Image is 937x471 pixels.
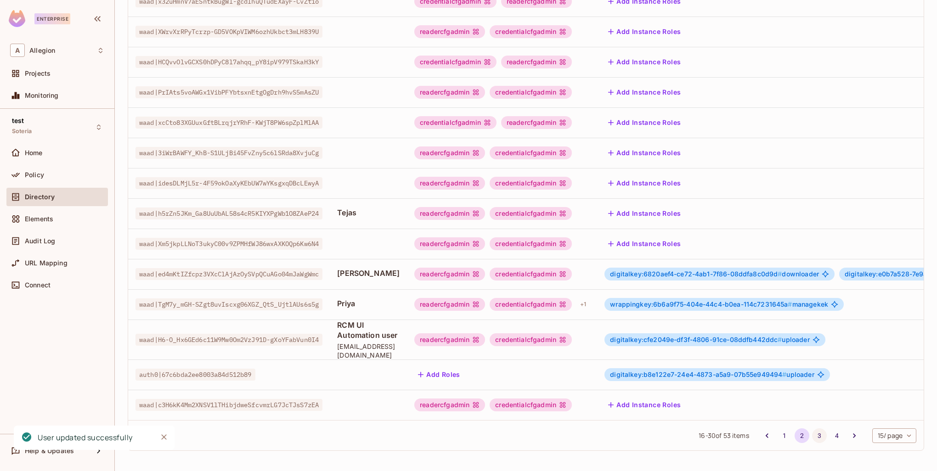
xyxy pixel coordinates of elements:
[782,370,786,378] span: #
[414,86,485,99] div: readercfgadmin
[135,56,322,68] span: waad|HCQvvOlvGCXS0hDPyC8l7ahqq_pY8ipV979TSkaH3kY
[337,342,400,359] span: [EMAIL_ADDRESS][DOMAIN_NAME]
[610,301,828,308] span: managekek
[414,333,485,346] div: readercfgadmin
[135,117,322,129] span: waad|xcCto83XGUuxGftBLrqjrYRhF-KWjT8PW6spZplMlAA
[25,237,55,245] span: Audit Log
[490,86,572,99] div: credentialcfgadmin
[778,336,782,343] span: #
[414,177,485,190] div: readercfgadmin
[135,147,322,159] span: waad|3iWrBAWFY_KhB-S1ULjBi45FvZny5c6lSRda8XvjuCg
[414,268,485,280] div: readercfgadmin
[812,428,827,443] button: Go to page 3
[576,297,590,312] div: + 1
[604,24,684,39] button: Add Instance Roles
[414,298,485,311] div: readercfgadmin
[490,25,572,38] div: credentialcfgadmin
[610,336,782,343] span: digitalkey:cfe2049e-df3f-4806-91ce-08ddfb442ddc
[157,430,171,444] button: Close
[604,146,684,160] button: Add Instance Roles
[610,336,809,343] span: uploader
[501,116,572,129] div: readercfgadmin
[135,86,322,98] span: waad|PrIAts5voAWGx1VibPFYbtsxnEtgOgDrh9hvS5mAsZU
[25,259,68,267] span: URL Mapping
[699,431,749,441] span: 16 - 30 of 53 items
[25,92,59,99] span: Monitoring
[25,70,51,77] span: Projects
[490,237,572,250] div: credentialcfgadmin
[25,171,44,179] span: Policy
[777,428,792,443] button: Go to page 1
[604,398,684,412] button: Add Instance Roles
[872,428,916,443] div: 15 / page
[337,298,400,308] span: Priya
[760,428,774,443] button: Go to previous page
[135,369,255,381] span: auth0|67c6bda2ee8003a84d512b89
[25,149,43,157] span: Home
[414,25,485,38] div: readercfgadmin
[337,268,400,278] span: [PERSON_NAME]
[9,10,25,27] img: SReyMgAAAABJRU5ErkJggg==
[610,270,819,278] span: downloader
[12,128,32,135] span: Soteria
[38,432,133,443] div: User updated successfully
[778,270,782,278] span: #
[490,298,572,311] div: credentialcfgadmin
[414,116,497,129] div: credentialcfgadmin
[795,428,809,443] button: page 2
[758,428,863,443] nav: pagination navigation
[490,177,572,190] div: credentialcfgadmin
[414,367,464,382] button: Add Roles
[604,115,684,130] button: Add Instance Roles
[490,207,572,220] div: credentialcfgadmin
[135,298,322,310] span: waad|TgM7y_mGH-SZgt8uvIscxg06XGZ_QtS_UjtlAUs6s5g
[610,270,782,278] span: digitalkey:6820aef4-ce72-4ab1-7f86-08ddfa8c0d9d
[788,300,792,308] span: #
[414,207,485,220] div: readercfgadmin
[29,47,55,54] span: Workspace: Allegion
[501,56,572,68] div: readercfgadmin
[337,207,400,218] span: Tejas
[610,300,792,308] span: wrappingkey:6b6a9f75-404e-44c4-b0ea-114c7231645a
[135,399,322,411] span: waad|c3H6kK4Mm2XNSV1lTHibjdweSfcvmrLG7JcTJsS7zEA
[610,370,786,378] span: digitalkey:b8e122e7-24e4-4873-a5a9-07b55e949494
[25,281,51,289] span: Connect
[135,26,322,38] span: waad|XWrvXrRPyTcrzp-GD5VOKpVIWM6ozhUkbct3mLH839U
[135,207,322,219] span: waad|h5rZn5JKm_Ga8UuUbAL58s4cR5KIYXPgWb1O8ZAeP24
[10,44,25,57] span: A
[604,206,684,221] button: Add Instance Roles
[830,428,844,443] button: Go to page 4
[135,238,322,250] span: waad|Xm5jkpLLNoT3ukyC00v9ZPMHfWJ86wxAXKOQp6Kw6N4
[414,56,497,68] div: credentialcfgadmin
[135,334,322,346] span: waad|H6-O_Hx6GEd6c11W9Mw0Om2VzJ91D-gXoYFabVun0I4
[337,320,400,340] span: RCM UI Automation user
[414,146,485,159] div: readercfgadmin
[135,268,322,280] span: waad|ed4mKtIZfcpz3VXcClAjAzOySVpQCuAGo04mJaWgWmc
[414,237,485,250] div: readercfgadmin
[12,117,24,124] span: test
[610,371,814,378] span: uploader
[25,193,55,201] span: Directory
[490,146,572,159] div: credentialcfgadmin
[135,177,322,189] span: waad|idesDLMjL5r-4F59okOaXyKEbUW7wYKsgxqDBcLEwyA
[604,236,684,251] button: Add Instance Roles
[490,268,572,280] div: credentialcfgadmin
[847,428,862,443] button: Go to next page
[490,398,572,411] div: credentialcfgadmin
[34,13,70,24] div: Enterprise
[604,85,684,100] button: Add Instance Roles
[604,176,684,191] button: Add Instance Roles
[25,215,53,223] span: Elements
[490,333,572,346] div: credentialcfgadmin
[604,55,684,69] button: Add Instance Roles
[414,398,485,411] div: readercfgadmin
